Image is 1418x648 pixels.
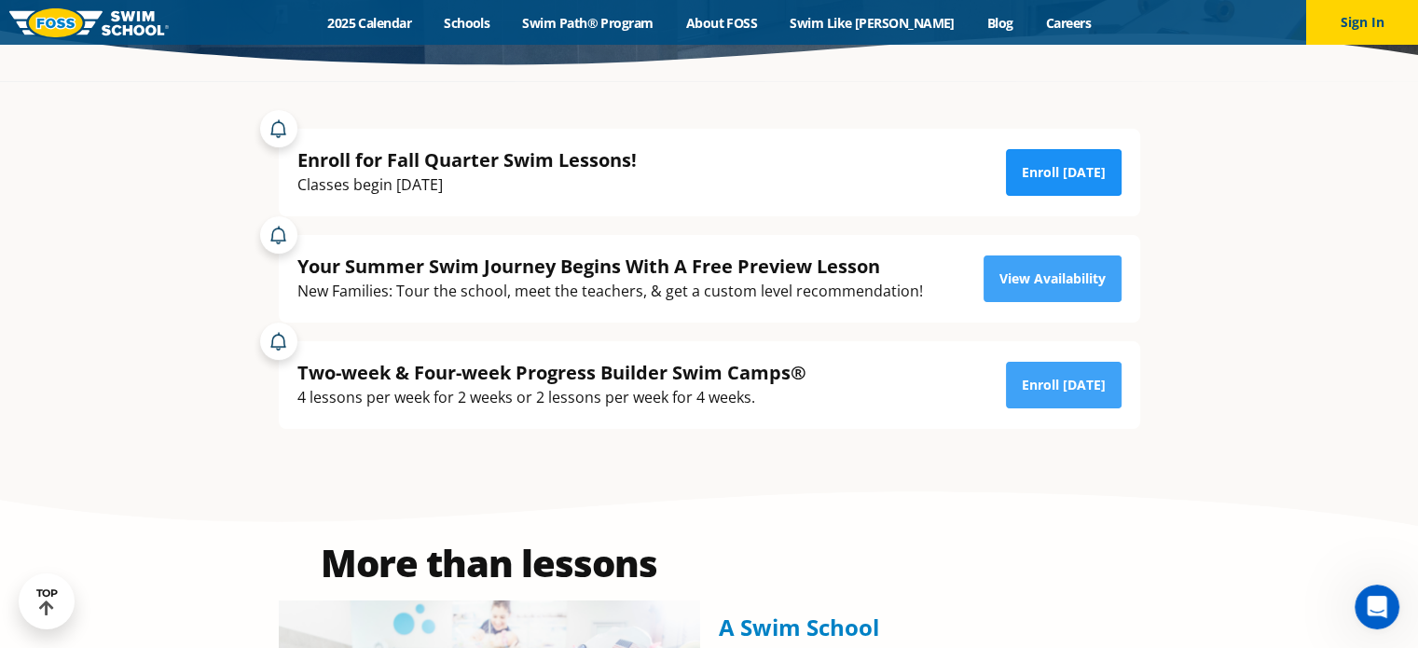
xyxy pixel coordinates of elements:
div: TOP [36,587,58,616]
div: Two-week & Four-week Progress Builder Swim Camps® [297,360,806,385]
a: Swim Path® Program [506,14,669,32]
div: Your Summer Swim Journey Begins With A Free Preview Lesson [297,254,923,279]
span: A Swim School [719,612,879,642]
div: Classes begin [DATE] [297,172,637,198]
div: New Families: Tour the school, meet the teachers, & get a custom level recommendation! [297,279,923,304]
a: Enroll [DATE] [1006,362,1122,408]
a: Swim Like [PERSON_NAME] [774,14,971,32]
a: Enroll [DATE] [1006,149,1122,196]
a: Blog [971,14,1029,32]
h2: More than lessons [279,545,700,582]
iframe: Intercom live chat [1355,585,1399,629]
a: Schools [428,14,506,32]
a: About FOSS [669,14,774,32]
a: View Availability [984,255,1122,302]
a: 2025 Calendar [311,14,428,32]
a: Careers [1029,14,1107,32]
div: Enroll for Fall Quarter Swim Lessons! [297,147,637,172]
img: FOSS Swim School Logo [9,8,169,37]
div: 4 lessons per week for 2 weeks or 2 lessons per week for 4 weeks. [297,385,806,410]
